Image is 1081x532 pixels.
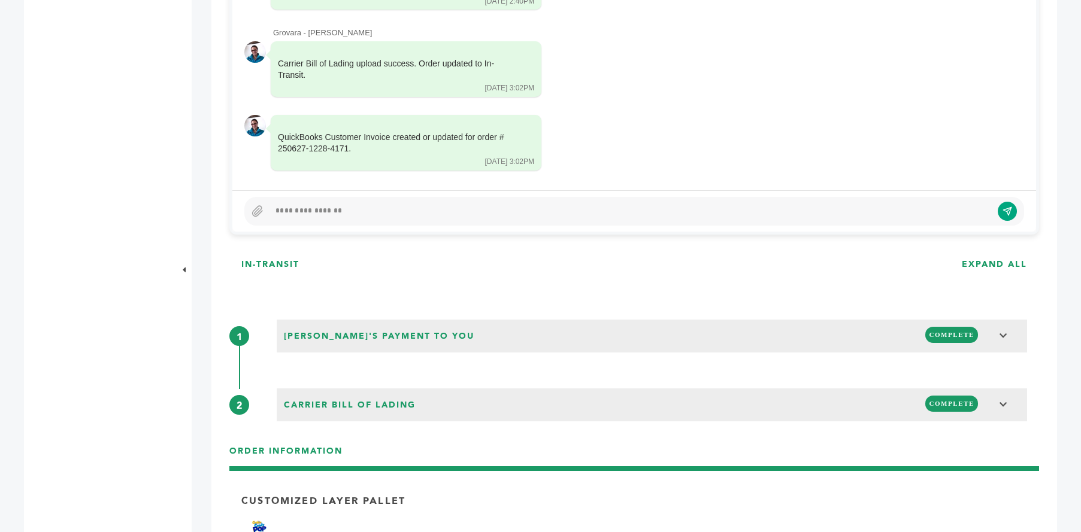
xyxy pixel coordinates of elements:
[280,327,478,346] span: [PERSON_NAME]'s Payment to You
[241,259,299,270] h3: IN-TRANSIT
[229,445,1039,466] h3: ORDER INFORMATION
[962,259,1027,270] h3: EXPAND ALL
[278,58,517,81] div: Carrier Bill of Lading upload success. Order updated to In-Transit.
[485,157,534,167] div: [DATE] 3:02PM
[485,83,534,93] div: [DATE] 3:02PM
[925,327,978,343] span: COMPLETE
[925,396,978,412] span: COMPLETE
[273,28,1024,38] div: Grovara - [PERSON_NAME]
[241,494,405,507] p: Customized Layer Pallet
[278,132,517,155] div: QuickBooks Customer Invoice created or updated for order # 250627-1228-4171.
[280,396,419,415] span: Carrier Bill of Lading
